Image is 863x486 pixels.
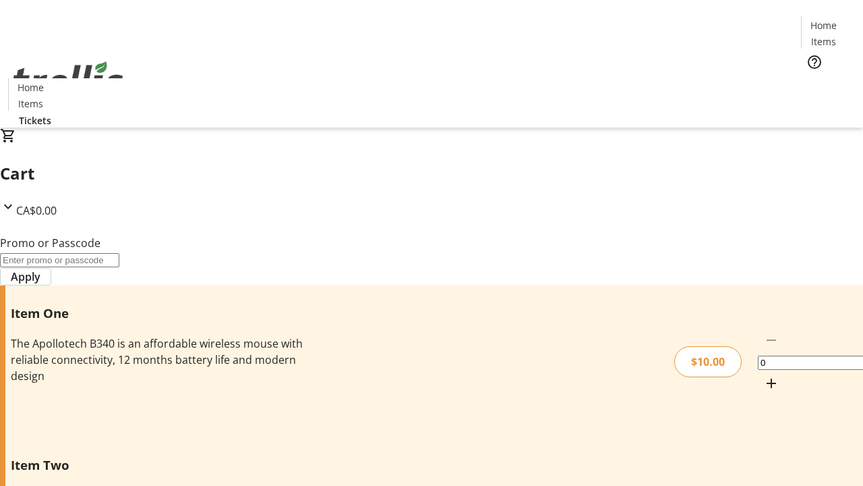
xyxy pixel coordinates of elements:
a: Items [9,97,52,111]
a: Tickets [8,113,62,128]
h3: Item Two [11,456,305,475]
span: CA$0.00 [16,203,57,218]
a: Home [802,18,845,32]
div: The Apollotech B340 is an affordable wireless mouse with reliable connectivity, 12 months battery... [11,335,305,384]
a: Tickets [801,78,855,92]
a: Items [802,34,845,49]
span: Tickets [812,78,844,92]
span: Apply [11,269,40,285]
span: Items [811,34,836,49]
button: Help [801,49,828,76]
h3: Item One [11,304,305,323]
span: Tickets [19,113,51,128]
span: Home [810,18,837,32]
div: $10.00 [674,346,742,377]
span: Items [18,97,43,111]
button: Increment by one [758,370,785,397]
a: Home [9,80,52,94]
img: Orient E2E Organization SeylOnxuSj's Logo [8,47,128,114]
span: Home [18,80,44,94]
